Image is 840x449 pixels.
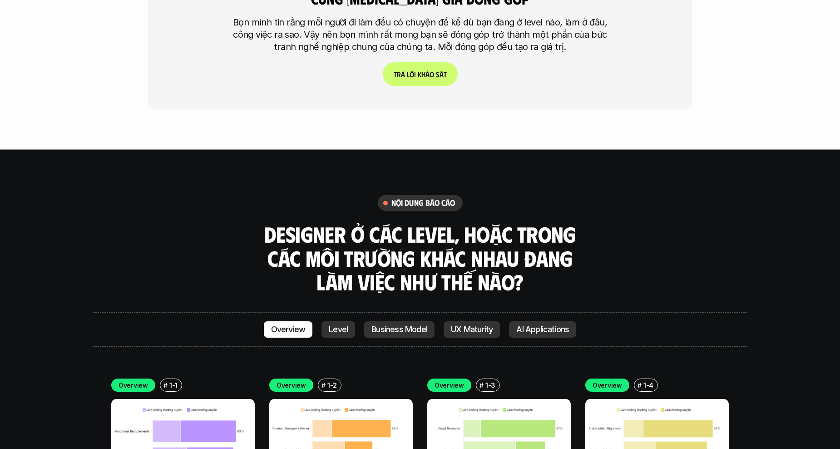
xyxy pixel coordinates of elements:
[444,70,447,79] span: t
[440,70,444,79] span: á
[425,70,430,79] span: ả
[261,222,579,294] h3: Designer ở các level, hoặc trong các môi trường khác nhau đang làm việc như thế nào?
[401,70,405,79] span: ả
[485,380,495,390] p: 1-3
[163,382,168,389] h6: #
[383,62,458,86] a: Trảlờikhảosát
[364,321,435,338] a: Business Model
[421,70,425,79] span: h
[444,321,500,338] a: UX Maturity
[451,325,493,334] p: UX Maturity
[327,380,337,390] p: 1-2
[430,70,434,79] span: o
[371,325,427,334] p: Business Model
[321,382,326,389] h6: #
[264,321,313,338] a: Overview
[277,380,306,390] p: Overview
[391,198,455,208] h6: nội dung báo cáo
[410,70,414,79] span: ờ
[509,321,576,338] a: AI Applications
[394,70,397,79] span: T
[227,16,613,53] p: Bọn mình tin rằng mỗi người đi làm đều có chuyện để kể dù bạn đang ở level nào, làm ở đâu, công v...
[397,70,401,79] span: r
[169,380,178,390] p: 1-1
[637,382,642,389] h6: #
[119,380,148,390] p: Overview
[435,380,464,390] p: Overview
[593,380,622,390] p: Overview
[271,325,306,334] p: Overview
[407,70,410,79] span: l
[436,70,440,79] span: s
[479,382,484,389] h6: #
[418,70,421,79] span: k
[516,325,569,334] p: AI Applications
[414,70,416,79] span: i
[643,380,653,390] p: 1-4
[321,321,355,338] a: Level
[329,325,348,334] p: Level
